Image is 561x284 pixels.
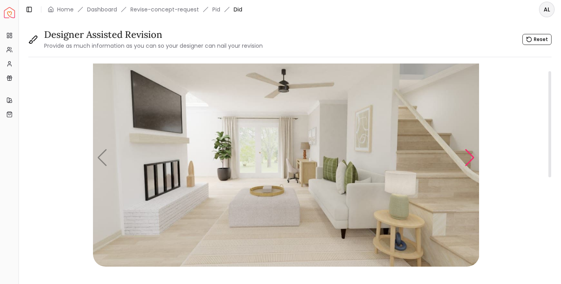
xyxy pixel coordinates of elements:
a: Pid [212,6,220,13]
small: Provide as much information as you can so your designer can nail your revision [44,42,263,50]
div: 1 / 5 [93,49,479,267]
button: AL [539,2,555,17]
button: Reset [522,34,552,45]
h3: Designer Assisted Revision [44,28,263,41]
span: AL [540,2,554,17]
nav: breadcrumb [48,6,242,13]
img: Spacejoy Logo [4,7,15,18]
a: Revise-concept-request [130,6,199,13]
a: Spacejoy [4,7,15,18]
span: Did [234,6,242,13]
a: Dashboard [87,6,117,13]
div: Carousel [93,49,479,267]
div: Next slide [464,149,475,166]
a: Home [57,6,74,13]
img: 68a774e27d489a001351d117 [93,49,479,267]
